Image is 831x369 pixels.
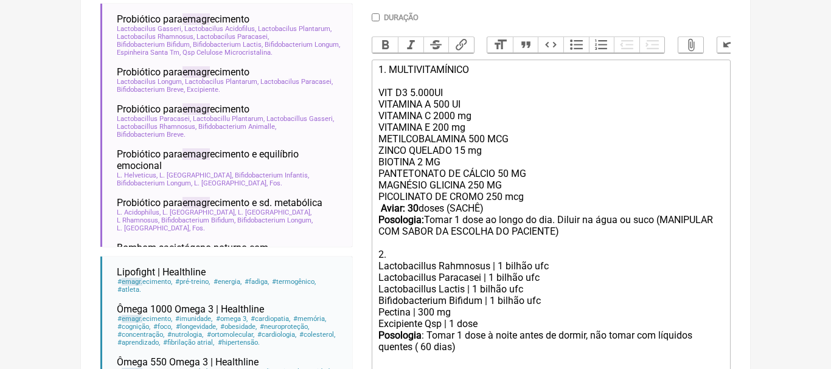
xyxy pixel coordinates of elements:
strong: Aviar: 30 [381,202,419,214]
span: cardiopatia [250,315,291,323]
span: emagr [183,103,210,115]
div: Bifidobacterium Bifidum | 1 bilhão ufc [378,295,724,306]
span: Lactobacillus Paracasei [117,115,191,123]
span: atleta [117,286,142,294]
span: L. [GEOGRAPHIC_DATA] [194,179,268,187]
span: Bifidobacterium Bifidum [161,216,235,224]
span: L. [GEOGRAPHIC_DATA] [238,209,311,216]
span: Bifidobacterium Longum [237,216,313,224]
button: Attach Files [678,37,704,53]
span: emagr [122,315,142,323]
span: Ômega 550 Omega 3 | Healthline [117,356,259,368]
strong: Posologia [378,329,422,341]
span: Lactobacillu Plantarum [193,115,265,123]
span: Lactobacillus Rhamnosus [117,123,196,131]
span: concentração [117,331,165,339]
span: Lactobacilus Paracasei [196,33,269,41]
button: Undo [717,37,743,53]
span: ecimento [117,278,173,286]
span: L Rhamnosus [117,216,159,224]
span: Lactobacilus Longum [117,78,183,86]
span: energia [212,278,242,286]
span: colesterol [299,331,336,339]
button: Strikethrough [423,37,449,53]
span: pré-treino [175,278,210,286]
span: obesidade [220,323,257,331]
span: Espinheira Santa Tm [117,49,181,57]
span: emagr [122,278,142,286]
span: omega 3 [215,315,248,323]
span: termogênico [271,278,316,286]
div: Lactobacillus Paracasei | 1 bilhão ufc [378,272,724,283]
span: Probiótico para ecimento e equilíbrio emocional [117,148,342,171]
span: ecimento [117,315,173,323]
span: Bombom sacietógeno noturno com [MEDICAL_DATA] [117,242,328,265]
span: Probiótico para ecimento e sd. metabólica [117,197,322,209]
span: emagr [183,66,210,78]
span: Lactobacilus Gasseri [117,25,183,33]
div: Excipiente Qsp | 1 dose [378,318,724,329]
strong: Posologia: [378,214,424,226]
span: L. Helveticus [117,171,158,179]
span: Probiótico para ecimento [117,103,249,115]
span: fibrilação atrial [162,339,215,347]
span: foco [153,323,173,331]
span: Bifidobacterium Infantis [235,171,309,179]
span: Ômega 1000 Omega 3 | Healthline [117,303,264,315]
span: Fos [192,224,205,232]
button: Italic [398,37,423,53]
span: Bifidobacterium Breve [117,86,185,94]
span: Probiótico para ecimento [117,66,249,78]
span: longevidade [175,323,217,331]
span: Lipofight | Healthline [117,266,206,278]
span: Lactobacilus Paracasei [260,78,333,86]
span: fadiga [244,278,269,286]
button: Numbers [589,37,614,53]
span: emagr [183,13,210,25]
span: Lactobacilus Rhamnosus [117,33,195,41]
span: emagr [183,197,210,209]
span: cognição [117,323,151,331]
div: Lactobacillus Rahmnosus | 1 bilhão ufc [378,260,724,272]
span: nutrologia [167,331,204,339]
span: memória [293,315,327,323]
span: Excipiente [187,86,220,94]
span: Bifidobacterium Animalle [198,123,276,131]
span: hipertensão [217,339,260,347]
button: Link [448,37,474,53]
span: imunidade [175,315,213,323]
span: aprendizado [117,339,161,347]
span: Bifidobacterium Breve [117,131,186,139]
div: Pectina | 300 mg [378,306,724,318]
span: Lactobacilus Plantarum [258,25,332,33]
button: Heading [487,37,513,53]
span: Bifidobacterium Longum [117,179,192,187]
button: Code [538,37,563,53]
span: Lactobacilus Acidofilus [184,25,256,33]
span: neuroproteção [259,323,310,331]
button: Increase Level [639,37,665,53]
span: cardiologia [257,331,297,339]
span: Bifidobacterium Longum [265,41,340,49]
div: BIOTINA 2 MG [378,156,724,168]
span: L. [GEOGRAPHIC_DATA] [159,171,233,179]
button: Bold [372,37,398,53]
span: Qsp Celulose Microcristalina [183,49,273,57]
div: Lactobacillus Lactis | 1 bilhão ufc [378,283,724,295]
span: ortomolecular [206,331,254,339]
span: Lactobacilus Plantarum [185,78,259,86]
label: Duração [384,13,419,22]
div: 1. MULTIVITAMÍNICO VIT D3 5.000UI VITAMINA A 500 UI VITAMINA C 2000 mg VITAMINA E 200 mg METILCOB... [378,64,724,156]
div: PANTETONATO DE CÁLCIO 50 MG MAGNÉSIO GLICINA 250 MG PICOLINATO DE CROMO 250 mcg doses (SACHÊ) Tom... [378,168,724,260]
button: Decrease Level [614,37,639,53]
button: Bullets [563,37,589,53]
button: Quote [513,37,538,53]
span: L. [GEOGRAPHIC_DATA] [117,224,190,232]
span: Bifidobacterium Lactis [193,41,263,49]
span: L. Acidophilus [117,209,161,216]
span: emagr [183,148,210,160]
span: L. [GEOGRAPHIC_DATA] [162,209,236,216]
span: Probiótico para ecimento [117,13,249,25]
span: Fos [269,179,282,187]
span: Lactobacillus Gasseri [266,115,334,123]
